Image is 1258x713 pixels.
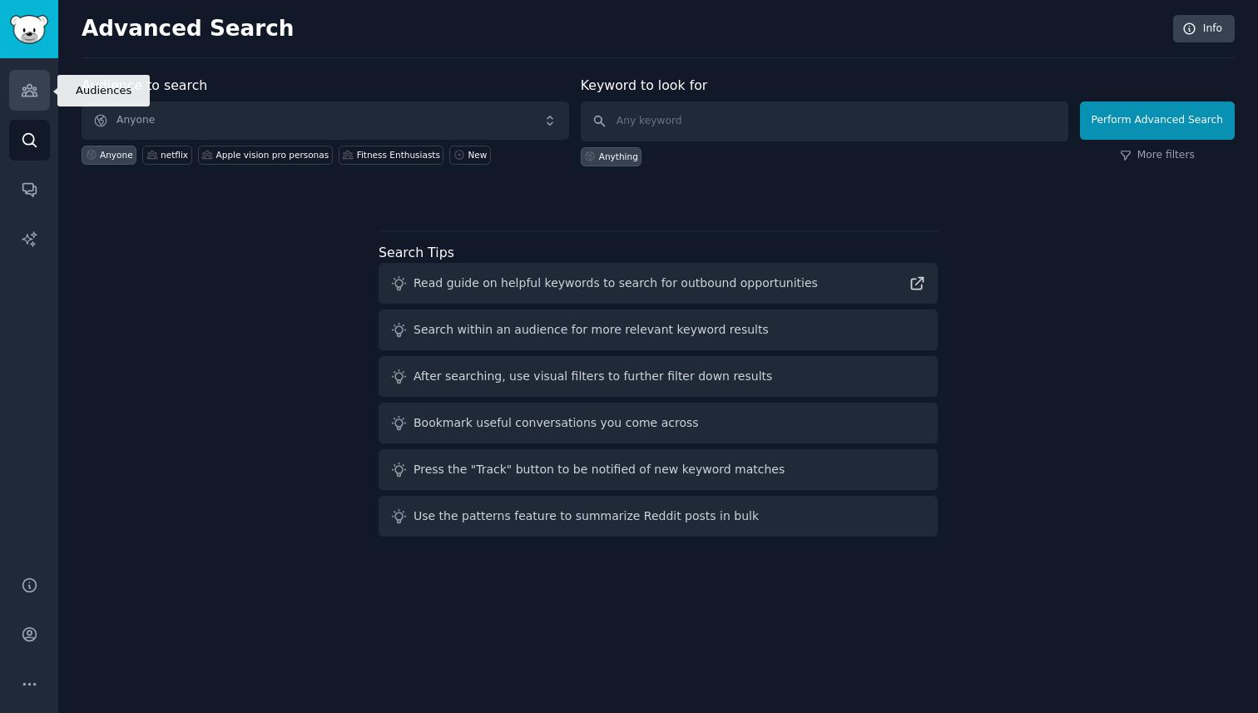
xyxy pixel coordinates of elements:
div: Use the patterns feature to summarize Reddit posts in bulk [414,508,759,525]
a: Info [1173,15,1235,43]
label: Search Tips [379,245,454,260]
a: New [449,146,490,165]
button: Anyone [82,102,569,140]
h2: Advanced Search [82,16,1164,42]
div: After searching, use visual filters to further filter down results [414,368,772,385]
div: Bookmark useful conversations you come across [414,414,699,432]
img: GummySearch logo [10,15,48,44]
div: Anyone [100,149,133,161]
div: New [468,149,487,161]
div: Read guide on helpful keywords to search for outbound opportunities [414,275,818,292]
input: Any keyword [581,102,1068,141]
label: Audience to search [82,77,207,93]
div: Apple vision pro personas [216,149,329,161]
div: Fitness Enthusiasts [357,149,440,161]
div: Press the "Track" button to be notified of new keyword matches [414,461,785,478]
button: Perform Advanced Search [1080,102,1235,140]
div: netflix [161,149,188,161]
div: Anything [599,151,638,162]
label: Keyword to look for [581,77,708,93]
a: More filters [1120,148,1195,163]
div: Search within an audience for more relevant keyword results [414,321,769,339]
